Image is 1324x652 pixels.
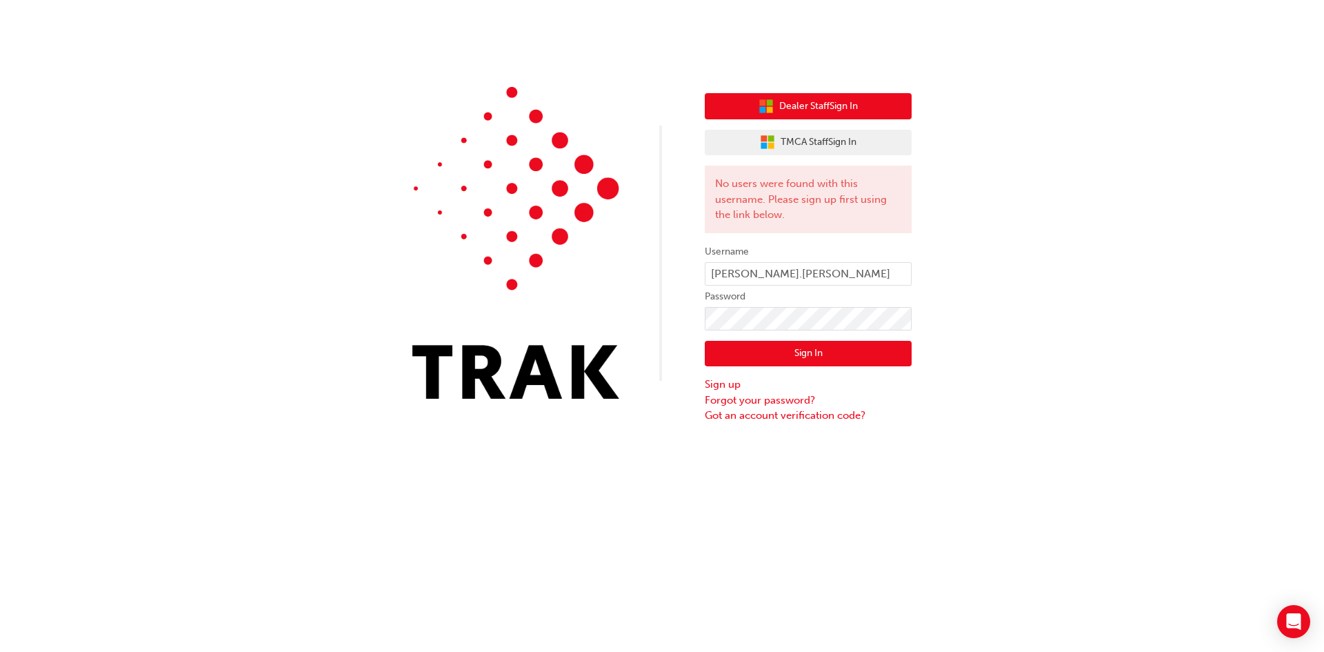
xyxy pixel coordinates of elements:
input: Username [705,262,912,286]
label: Username [705,244,912,260]
button: TMCA StaffSign In [705,130,912,156]
span: Dealer Staff Sign In [779,99,858,115]
button: Sign In [705,341,912,367]
a: Sign up [705,377,912,393]
button: Dealer StaffSign In [705,93,912,119]
span: TMCA Staff Sign In [781,135,856,150]
a: Got an account verification code? [705,408,912,424]
a: Forgot your password? [705,393,912,408]
div: Open Intercom Messenger [1277,605,1310,638]
img: Trak [412,87,619,399]
div: No users were found with this username. Please sign up first using the link below. [705,166,912,233]
label: Password [705,288,912,305]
